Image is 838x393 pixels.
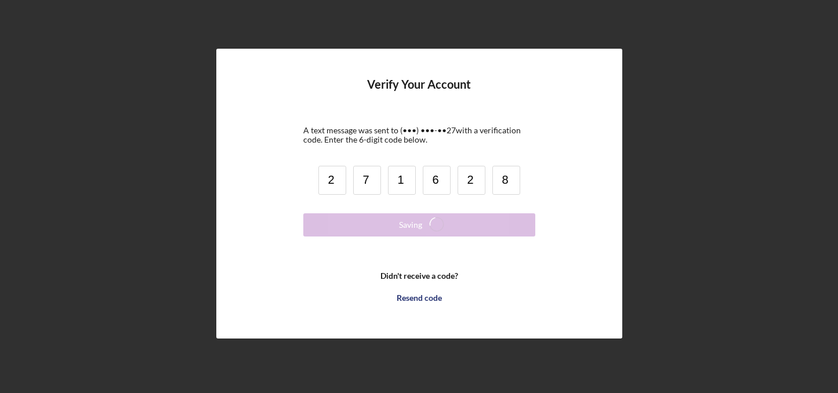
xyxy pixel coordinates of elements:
[380,271,458,281] b: Didn't receive a code?
[367,78,471,108] h4: Verify Your Account
[303,213,535,236] button: Saving
[397,286,442,310] div: Resend code
[303,286,535,310] button: Resend code
[303,126,535,144] div: A text message was sent to (•••) •••-•• 27 with a verification code. Enter the 6-digit code below.
[399,213,422,236] div: Saving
